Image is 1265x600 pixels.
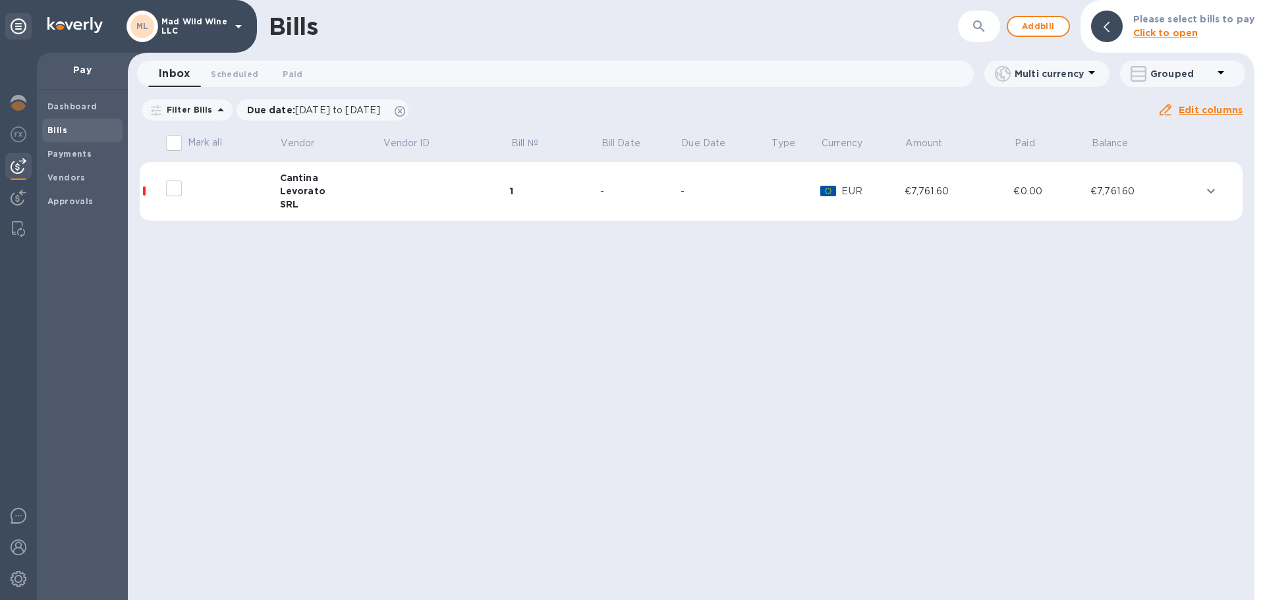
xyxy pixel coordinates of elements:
[905,184,1014,198] div: €7,761.60
[1013,184,1090,198] div: €0.00
[600,184,681,198] div: -
[1015,136,1035,150] p: Paid
[280,184,383,198] div: Levorato
[47,101,98,111] b: Dashboard
[905,136,942,150] p: Amount
[1015,136,1052,150] span: Paid
[822,136,862,150] p: Currency
[161,17,227,36] p: Mad Wild Wine LLC
[269,13,318,40] h1: Bills
[47,125,67,135] b: Bills
[47,17,103,33] img: Logo
[681,136,725,150] p: Due Date
[211,67,258,81] span: Scheduled
[161,104,213,115] p: Filter Bills
[280,198,383,211] div: SRL
[283,67,302,81] span: Paid
[1133,14,1254,24] b: Please select bills to pay
[188,136,222,150] p: Mark all
[237,99,409,121] div: Due date:[DATE] to [DATE]
[1092,136,1129,150] p: Balance
[1133,28,1198,38] b: Click to open
[1090,184,1200,198] div: €7,761.60
[511,136,555,150] span: Bill №
[280,171,383,184] div: Cantina
[159,65,190,83] span: Inbox
[281,136,314,150] p: Vendor
[47,149,92,159] b: Payments
[11,126,26,142] img: Foreign exchange
[281,136,331,150] span: Vendor
[247,103,387,117] p: Due date :
[772,136,795,150] p: Type
[47,63,117,76] p: Pay
[510,184,600,198] div: 1
[1019,18,1058,34] span: Add bill
[511,136,538,150] p: Bill №
[602,136,640,150] p: Bill Date
[905,136,959,150] span: Amount
[295,105,380,115] span: [DATE] to [DATE]
[681,184,771,198] div: -
[383,136,447,150] span: Vendor ID
[1201,181,1221,201] button: expand row
[47,173,86,182] b: Vendors
[1015,67,1084,80] p: Multi currency
[841,184,904,198] p: EUR
[47,196,94,206] b: Approvals
[1179,105,1243,115] u: Edit columns
[1007,16,1070,37] button: Addbill
[1092,136,1146,150] span: Balance
[383,136,430,150] p: Vendor ID
[136,21,149,31] b: ML
[5,13,32,40] div: Unpin categories
[1150,67,1213,80] p: Grouped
